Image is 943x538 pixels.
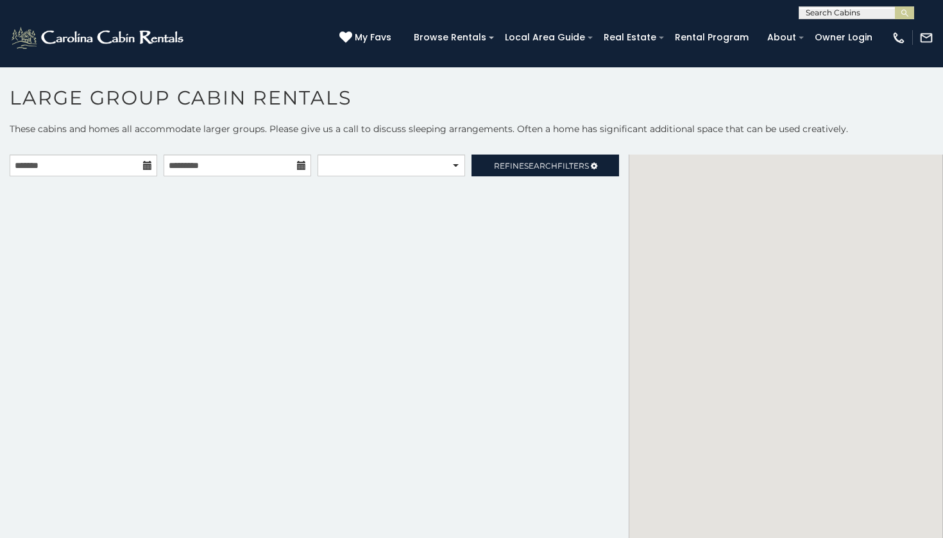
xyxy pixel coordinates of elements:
img: phone-regular-white.png [892,31,906,45]
a: Browse Rentals [407,28,493,47]
a: Real Estate [597,28,663,47]
a: About [761,28,803,47]
a: Rental Program [668,28,755,47]
a: Owner Login [808,28,879,47]
span: Search [524,161,557,171]
img: mail-regular-white.png [919,31,933,45]
a: RefineSearchFilters [471,155,619,176]
a: My Favs [339,31,395,45]
img: White-1-2.png [10,25,187,51]
a: Local Area Guide [498,28,591,47]
span: Refine Filters [494,161,589,171]
span: My Favs [355,31,391,44]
